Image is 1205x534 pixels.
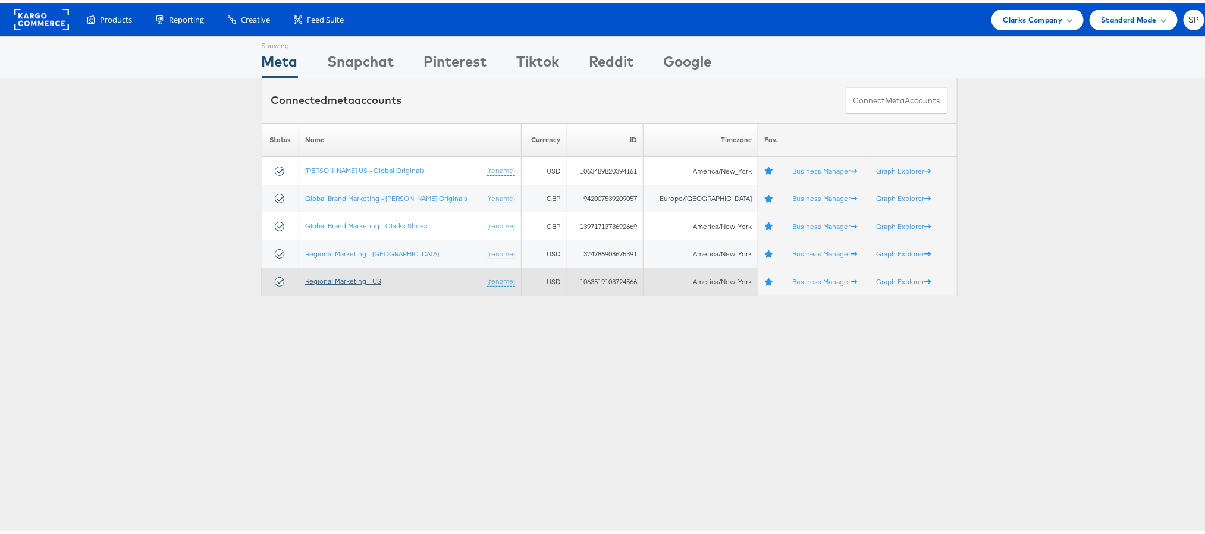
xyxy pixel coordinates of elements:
a: Regional Marketing - US [305,274,381,282]
span: meta [886,92,905,103]
a: (rename) [487,246,515,256]
td: America/New_York [643,265,758,293]
a: Business Manager [792,219,857,228]
th: Currency [521,120,567,154]
a: Regional Marketing - [GEOGRAPHIC_DATA] [305,246,439,255]
a: Business Manager [792,246,857,255]
span: Reporting [169,11,204,23]
a: (rename) [487,274,515,284]
a: Graph Explorer [877,191,931,200]
td: 374786908675391 [567,237,643,265]
td: America/New_York [643,237,758,265]
td: 1063489820394161 [567,154,643,182]
th: ID [567,120,643,154]
td: 1397171373692669 [567,209,643,237]
span: Products [100,11,132,23]
td: America/New_York [643,154,758,182]
a: (rename) [487,218,515,228]
a: Business Manager [792,191,857,200]
div: Snapchat [328,48,394,75]
th: Status [262,120,299,154]
a: [PERSON_NAME] US - Global Originals [305,163,425,172]
td: 1063519103724566 [567,265,643,293]
div: Google [664,48,712,75]
a: Global Brand Marketing - Clarks Shoes [305,218,428,227]
a: Business Manager [792,274,857,283]
a: Graph Explorer [877,274,931,283]
a: (rename) [487,191,515,201]
a: Graph Explorer [877,246,931,255]
span: SP [1188,13,1200,21]
div: Showing [262,34,298,48]
td: USD [521,265,567,293]
td: 942007539209057 [567,182,643,210]
th: Timezone [643,120,758,154]
div: Tiktok [517,48,560,75]
a: (rename) [487,163,515,173]
td: USD [521,154,567,182]
div: Connected accounts [271,90,402,105]
a: Graph Explorer [877,219,931,228]
span: Clarks Company [1003,11,1063,23]
a: Graph Explorer [877,164,931,172]
td: America/New_York [643,209,758,237]
a: Global Brand Marketing - [PERSON_NAME] Originals [305,191,467,200]
button: ConnectmetaAccounts [846,84,948,111]
td: USD [521,237,567,265]
span: Feed Suite [307,11,344,23]
span: meta [328,90,355,104]
a: Business Manager [792,164,857,172]
div: Pinterest [424,48,487,75]
td: GBP [521,182,567,210]
td: GBP [521,209,567,237]
td: Europe/[GEOGRAPHIC_DATA] [643,182,758,210]
div: Meta [262,48,298,75]
span: Creative [241,11,270,23]
th: Name [299,120,522,154]
div: Reddit [589,48,634,75]
span: Standard Mode [1102,11,1157,23]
